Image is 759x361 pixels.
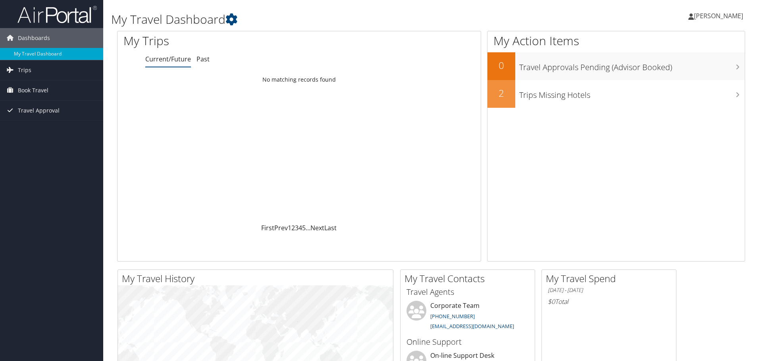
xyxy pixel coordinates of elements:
[18,28,50,48] span: Dashboards
[519,58,745,73] h3: Travel Approvals Pending (Advisor Booked)
[145,55,191,63] a: Current/Future
[196,55,210,63] a: Past
[403,301,533,333] li: Corporate Team
[274,223,288,232] a: Prev
[548,297,555,306] span: $0
[288,223,291,232] a: 1
[487,32,745,49] h1: My Action Items
[405,272,535,285] h2: My Travel Contacts
[406,287,529,298] h3: Travel Agents
[406,336,529,348] h3: Online Support
[430,323,514,330] a: [EMAIL_ADDRESS][DOMAIN_NAME]
[487,52,745,80] a: 0Travel Approvals Pending (Advisor Booked)
[487,59,515,72] h2: 0
[548,287,670,294] h6: [DATE] - [DATE]
[487,80,745,108] a: 2Trips Missing Hotels
[548,297,670,306] h6: Total
[487,86,515,100] h2: 2
[694,11,743,20] span: [PERSON_NAME]
[261,223,274,232] a: First
[310,223,324,232] a: Next
[519,86,745,101] h3: Trips Missing Hotels
[18,60,31,80] span: Trips
[546,272,676,285] h2: My Travel Spend
[122,272,393,285] h2: My Travel History
[324,223,337,232] a: Last
[295,223,299,232] a: 3
[123,32,324,49] h1: My Trips
[111,11,538,28] h1: My Travel Dashboard
[18,80,48,100] span: Book Travel
[291,223,295,232] a: 2
[18,101,60,120] span: Travel Approval
[430,313,475,320] a: [PHONE_NUMBER]
[118,73,481,87] td: No matching records found
[299,223,302,232] a: 4
[306,223,310,232] span: …
[302,223,306,232] a: 5
[688,4,751,28] a: [PERSON_NAME]
[17,5,97,24] img: airportal-logo.png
